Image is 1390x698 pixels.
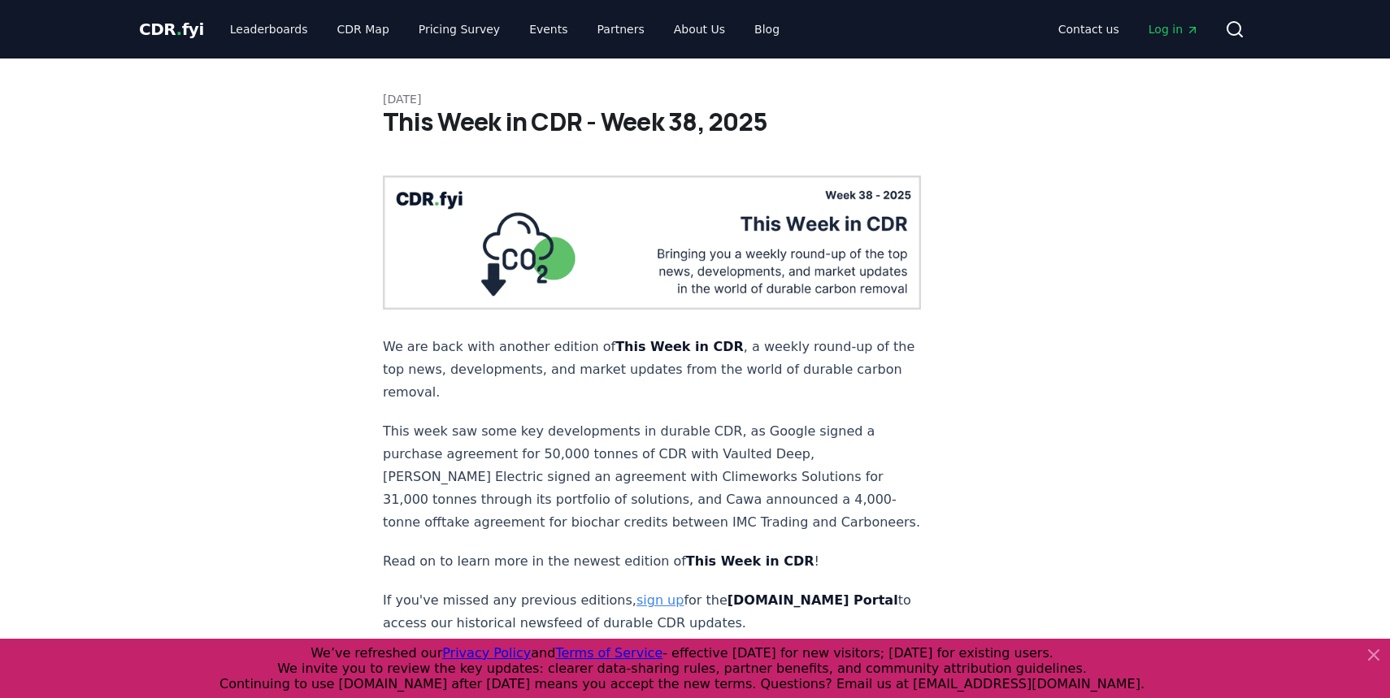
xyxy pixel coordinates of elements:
span: CDR fyi [139,20,204,39]
a: Log in [1136,15,1212,44]
a: Partners [584,15,658,44]
img: blog post image [383,176,921,310]
a: CDR Map [324,15,402,44]
a: CDR.fyi [139,18,204,41]
strong: [DOMAIN_NAME] Portal [728,592,898,608]
span: Log in [1149,21,1199,37]
strong: This Week in CDR [615,339,744,354]
h1: This Week in CDR - Week 38, 2025 [383,107,1007,137]
p: Read on to learn more in the newest edition of ! [383,550,921,573]
span: . [176,20,182,39]
a: Leaderboards [217,15,321,44]
p: [DATE] [383,91,1007,107]
p: We are back with another edition of , a weekly round-up of the top news, developments, and market... [383,336,921,404]
strong: This Week in CDR [686,553,814,569]
p: This week saw some key developments in durable CDR, as Google signed a purchase agreement for 50,... [383,420,921,534]
p: If you've missed any previous editions, for the to access our historical newsfeed of durable CDR ... [383,589,921,635]
a: Events [516,15,580,44]
a: sign up [636,592,684,608]
a: Contact us [1045,15,1132,44]
a: Blog [741,15,793,44]
a: Pricing Survey [406,15,513,44]
a: About Us [661,15,738,44]
nav: Main [1045,15,1212,44]
nav: Main [217,15,793,44]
